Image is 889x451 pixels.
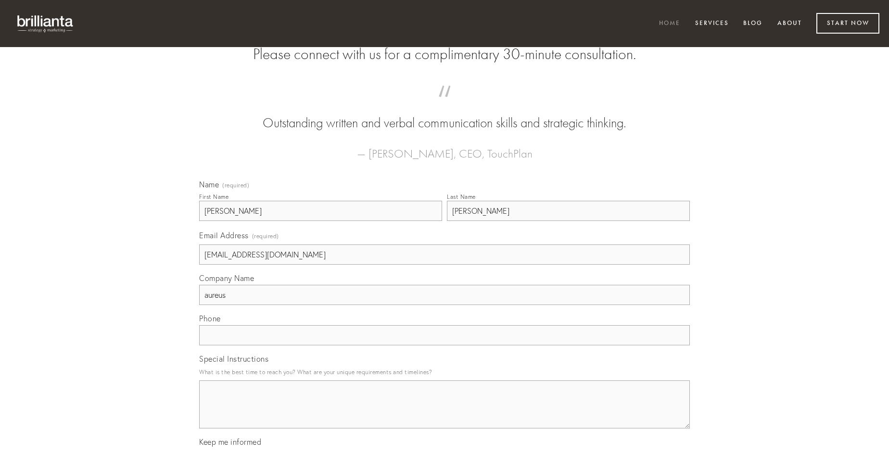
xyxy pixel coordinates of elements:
[653,16,686,32] a: Home
[215,133,674,163] figcaption: — [PERSON_NAME], CEO, TouchPlan
[199,314,221,323] span: Phone
[199,193,229,200] div: First Name
[199,354,268,364] span: Special Instructions
[199,180,219,189] span: Name
[737,16,769,32] a: Blog
[199,366,690,378] p: What is the best time to reach you? What are your unique requirements and timelines?
[215,95,674,114] span: “
[689,16,735,32] a: Services
[252,230,279,243] span: (required)
[199,273,254,283] span: Company Name
[771,16,808,32] a: About
[816,13,879,34] a: Start Now
[199,231,249,240] span: Email Address
[447,193,476,200] div: Last Name
[215,95,674,133] blockquote: Outstanding written and verbal communication skills and strategic thinking.
[10,10,82,37] img: brillianta - research, strategy, marketing
[199,45,690,63] h2: Please connect with us for a complimentary 30-minute consultation.
[199,437,261,447] span: Keep me informed
[222,183,249,188] span: (required)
